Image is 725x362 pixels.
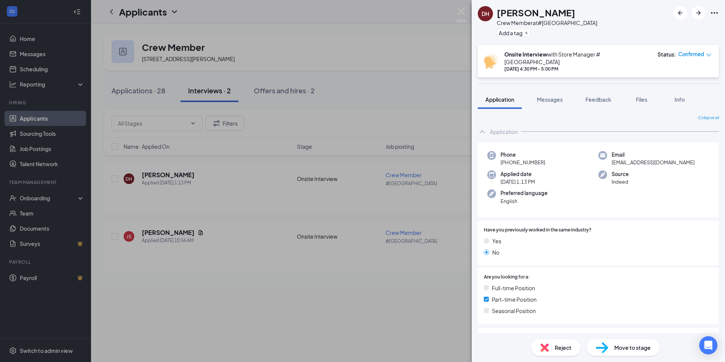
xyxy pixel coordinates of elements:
[492,307,536,315] span: Seasonal Position
[706,52,711,58] span: down
[501,159,545,166] span: [PHONE_NUMBER]
[492,248,499,257] span: No
[698,115,719,121] span: Collapse all
[492,284,535,292] span: Full-time Position
[478,127,487,136] svg: ChevronUp
[492,237,501,245] span: Yes
[504,51,547,58] b: Onsite Interview
[482,10,489,17] div: DH
[501,151,545,159] span: Phone
[636,96,647,103] span: Files
[675,96,685,103] span: Info
[484,274,530,281] span: Are you looking for a:
[612,151,695,159] span: Email
[501,197,548,205] span: English
[501,178,535,186] span: [DATE] 1:13 PM
[614,343,651,352] span: Move to stage
[501,170,535,178] span: Applied date
[485,96,514,103] span: Application
[678,50,704,58] span: Confirmed
[484,227,592,234] span: Have you previously worked in the same industry?
[537,96,563,103] span: Messages
[699,336,717,354] div: Open Intercom Messenger
[692,6,705,20] button: ArrowRight
[612,170,629,178] span: Source
[612,159,695,166] span: [EMAIL_ADDRESS][DOMAIN_NAME]
[585,96,611,103] span: Feedback
[497,6,575,19] h1: [PERSON_NAME]
[694,8,703,17] svg: ArrowRight
[501,189,548,197] span: Preferred language
[658,50,676,58] div: Status :
[524,31,529,35] svg: Plus
[497,19,597,27] div: Crew Member at #[GEOGRAPHIC_DATA]
[676,8,685,17] svg: ArrowLeftNew
[555,343,571,352] span: Reject
[497,29,530,37] button: PlusAdd a tag
[492,295,537,304] span: Part-time Position
[490,128,518,135] div: Application
[612,178,629,186] span: Indeed
[673,6,687,20] button: ArrowLeftNew
[504,50,650,66] div: with Store Manager #[GEOGRAPHIC_DATA]
[504,66,650,72] div: [DATE] 4:30 PM - 5:00 PM
[710,8,719,17] svg: Ellipses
